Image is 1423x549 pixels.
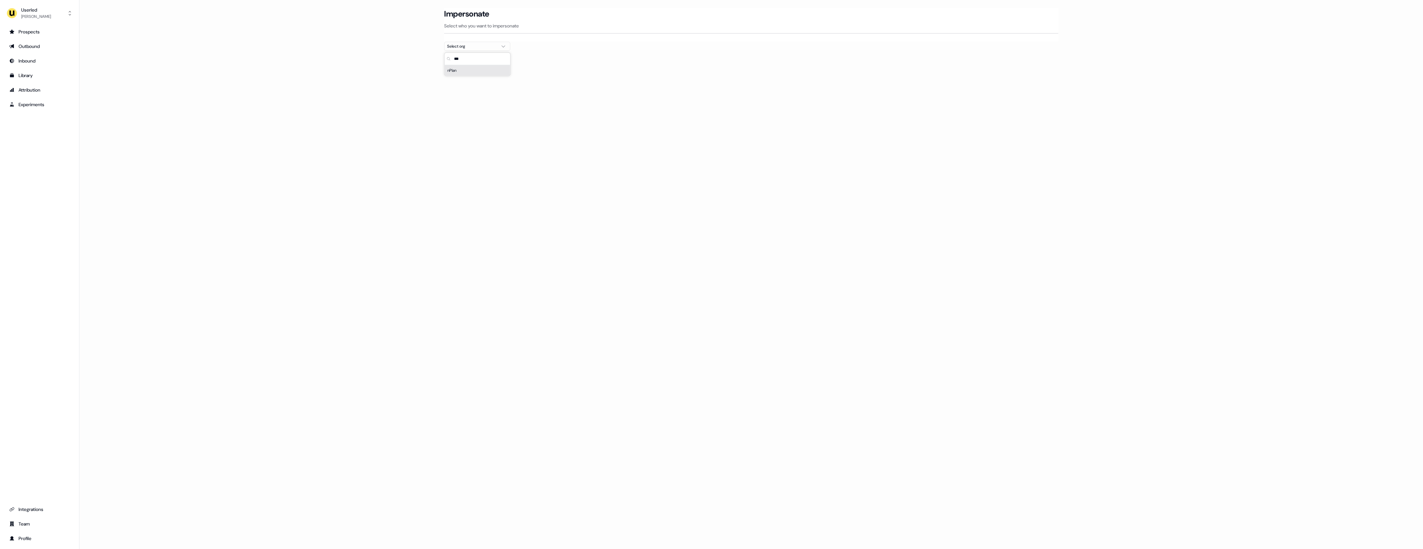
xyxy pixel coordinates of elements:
a: Go to outbound experience [5,41,74,52]
div: Prospects [9,28,70,35]
div: Userled [21,7,51,13]
div: Integrations [9,506,70,513]
div: Team [9,521,70,527]
a: Go to profile [5,533,74,544]
div: Experiments [9,101,70,108]
a: Go to prospects [5,26,74,37]
div: Outbound [9,43,70,50]
div: Library [9,72,70,79]
p: Select who you want to impersonate [444,22,1058,29]
a: Go to team [5,519,74,529]
div: Profile [9,535,70,542]
div: Inbound [9,58,70,64]
div: nPlan [445,65,510,76]
a: Go to experiments [5,99,74,110]
a: Go to Inbound [5,56,74,66]
a: Go to templates [5,70,74,81]
a: Go to integrations [5,504,74,515]
h3: Impersonate [444,9,489,19]
button: Select org [444,42,510,51]
div: [PERSON_NAME] [21,13,51,20]
div: Suggestions [445,65,510,76]
a: Go to attribution [5,85,74,95]
button: Userled[PERSON_NAME] [5,5,74,21]
div: Select org [447,43,497,50]
div: Attribution [9,87,70,93]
